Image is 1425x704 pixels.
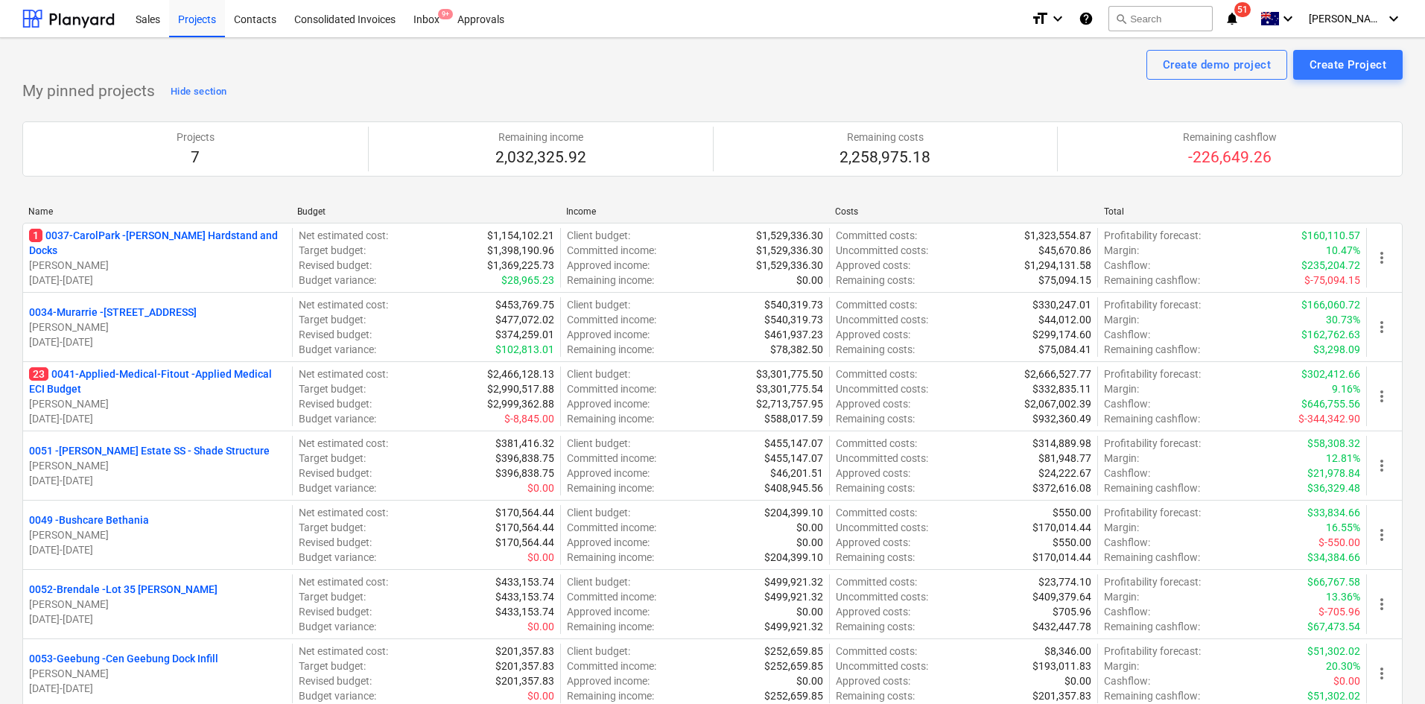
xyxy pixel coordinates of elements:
[836,574,917,589] p: Committed costs :
[1104,644,1201,659] p: Profitability forecast :
[836,381,928,396] p: Uncommitted costs :
[29,458,286,473] p: [PERSON_NAME]
[1333,673,1360,688] p: $0.00
[495,505,554,520] p: $170,564.44
[1104,297,1201,312] p: Profitability forecast :
[567,367,630,381] p: Client budget :
[495,312,554,327] p: $477,072.02
[764,550,823,565] p: $204,399.10
[299,688,376,703] p: Budget variance :
[567,466,650,481] p: Approved income :
[836,619,915,634] p: Remaining costs :
[1301,327,1360,342] p: $162,762.63
[567,243,656,258] p: Committed income :
[764,574,823,589] p: $499,921.32
[567,619,654,634] p: Remaining income :
[495,604,554,619] p: $433,153.74
[1032,688,1091,703] p: $201,357.83
[1163,55,1271,74] div: Create demo project
[1307,574,1360,589] p: $66,767.58
[764,312,823,327] p: $540,319.73
[567,273,654,288] p: Remaining income :
[567,505,630,520] p: Client budget :
[1104,327,1150,342] p: Cashflow :
[29,320,286,334] p: [PERSON_NAME]
[495,451,554,466] p: $396,838.75
[299,659,366,673] p: Target budget :
[29,367,286,426] div: 230041-Applied-Medical-Fitout -Applied Medical ECI Budget[PERSON_NAME][DATE]-[DATE]
[1024,396,1091,411] p: $2,067,002.39
[567,258,650,273] p: Approved income :
[1038,466,1091,481] p: $24,222.67
[1104,312,1139,327] p: Margin :
[836,688,915,703] p: Remaining costs :
[501,273,554,288] p: $28,965.23
[835,206,1092,217] div: Costs
[840,130,930,145] p: Remaining costs
[299,273,376,288] p: Budget variance :
[1104,342,1200,357] p: Remaining cashflow :
[299,342,376,357] p: Budget variance :
[1104,688,1200,703] p: Remaining cashflow :
[1032,481,1091,495] p: $372,616.08
[764,619,823,634] p: $499,921.32
[1307,688,1360,703] p: $51,302.02
[836,436,917,451] p: Committed costs :
[567,228,630,243] p: Client budget :
[1104,520,1139,535] p: Margin :
[836,505,917,520] p: Committed costs :
[22,81,155,102] p: My pinned projects
[764,644,823,659] p: $252,659.85
[1332,381,1360,396] p: 9.16%
[836,396,910,411] p: Approved costs :
[299,574,388,589] p: Net estimated cost :
[1104,604,1150,619] p: Cashflow :
[836,367,917,381] p: Committed costs :
[299,673,372,688] p: Revised budget :
[796,520,823,535] p: $0.00
[567,381,656,396] p: Committed income :
[29,334,286,349] p: [DATE] - [DATE]
[1104,206,1361,217] div: Total
[487,258,554,273] p: $1,369,225.73
[1032,327,1091,342] p: $299,174.60
[495,297,554,312] p: $453,769.75
[487,381,554,396] p: $2,990,517.88
[495,535,554,550] p: $170,564.44
[1373,249,1391,267] span: more_vert
[1038,243,1091,258] p: $45,670.86
[487,228,554,243] p: $1,154,102.21
[1373,457,1391,475] span: more_vert
[567,436,630,451] p: Client budget :
[1351,632,1425,704] iframe: Chat Widget
[1326,520,1360,535] p: 16.55%
[29,513,149,527] p: 0049 - Bushcare Bethania
[1301,258,1360,273] p: $235,204.72
[299,505,388,520] p: Net estimated cost :
[495,659,554,673] p: $201,357.83
[1104,589,1139,604] p: Margin :
[299,411,376,426] p: Budget variance :
[1307,619,1360,634] p: $67,473.54
[1108,6,1213,31] button: Search
[1115,13,1127,25] span: search
[299,396,372,411] p: Revised budget :
[487,396,554,411] p: $2,999,362.88
[167,80,230,104] button: Hide section
[836,550,915,565] p: Remaining costs :
[438,9,453,19] span: 9+
[299,367,388,381] p: Net estimated cost :
[836,411,915,426] p: Remaining costs :
[1373,595,1391,613] span: more_vert
[299,436,388,451] p: Net estimated cost :
[1104,381,1139,396] p: Margin :
[1031,10,1049,28] i: format_size
[836,342,915,357] p: Remaining costs :
[495,644,554,659] p: $201,357.83
[1373,526,1391,544] span: more_vert
[299,228,388,243] p: Net estimated cost :
[567,535,650,550] p: Approved income :
[495,589,554,604] p: $433,153.74
[836,451,928,466] p: Uncommitted costs :
[29,651,218,666] p: 0053-Geebung - Cen Geebung Dock Infill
